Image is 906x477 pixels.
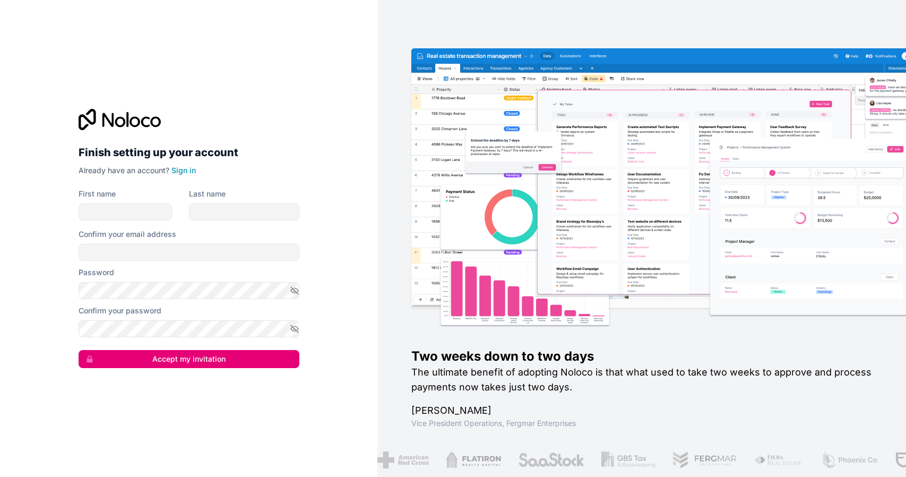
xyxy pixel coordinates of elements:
img: /assets/fergmar-CudnrXN5.png [672,452,737,469]
h1: Two weeks down to two days [411,348,872,365]
img: /assets/phoenix-BREaitsQ.png [821,452,878,469]
img: /assets/flatiron-C8eUkumj.png [446,452,501,469]
label: First name [79,189,116,199]
label: Last name [189,189,226,199]
input: Confirm password [79,320,299,337]
img: /assets/saastock-C6Zbiodz.png [518,452,585,469]
img: /assets/gbstax-C-GtDUiK.png [601,452,655,469]
img: /assets/american-red-cross-BAupjrZR.png [377,452,429,469]
img: /assets/fiera-fwj2N5v4.png [754,452,804,469]
h1: [PERSON_NAME] [411,403,872,418]
a: Sign in [171,166,196,175]
span: Already have an account? [79,166,169,175]
label: Confirm your email address [79,229,176,240]
label: Password [79,267,114,278]
label: Confirm your password [79,305,161,316]
button: Accept my invitation [79,350,299,368]
input: given-name [79,203,172,220]
input: Password [79,282,299,299]
input: Email address [79,244,299,261]
h1: Vice President Operations , Fergmar Enterprises [411,418,872,429]
h2: Finish setting up your account [79,143,299,162]
h2: The ultimate benefit of adopting Noloco is that what used to take two weeks to approve and proces... [411,365,872,395]
input: family-name [189,203,299,220]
